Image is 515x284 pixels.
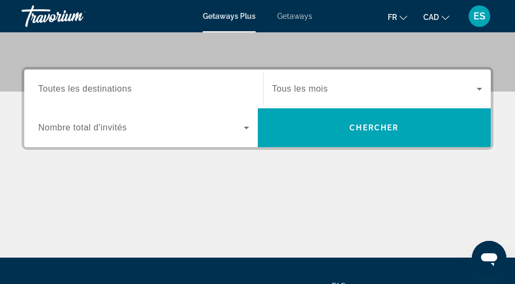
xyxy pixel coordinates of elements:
iframe: Bouton de lancement de la fenêtre de messagerie [472,241,506,275]
div: Search widget [24,70,491,147]
span: Toutes les destinations [38,84,132,93]
span: Tous les mois [272,84,328,93]
button: Chercher [258,108,491,147]
button: User Menu [465,5,493,27]
span: fr [388,13,397,22]
a: Getaways Plus [203,12,256,20]
span: CAD [423,13,439,22]
a: Travorium [22,2,129,30]
span: ES [473,11,485,22]
span: Chercher [349,123,399,132]
span: Nombre total d'invités [38,123,127,132]
button: Change currency [423,9,449,25]
button: Change language [388,9,407,25]
a: Getaways [277,12,312,20]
